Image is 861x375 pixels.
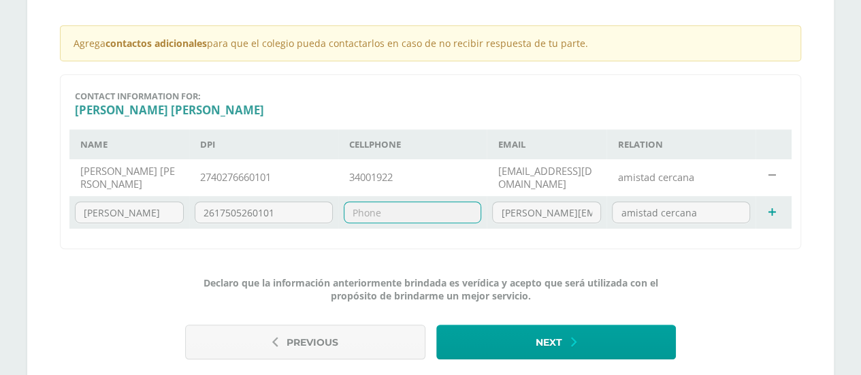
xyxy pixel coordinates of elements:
td: [PERSON_NAME] [PERSON_NAME] [69,159,189,196]
td: [EMAIL_ADDRESS][DOMAIN_NAME] [487,159,606,196]
th: Email [487,129,606,159]
th: Cellphone [338,129,487,159]
span: Previous [287,326,338,359]
th: Name [69,129,189,159]
td: 34001922 [338,159,487,196]
input: Email [493,202,600,223]
th: DPI [189,129,338,159]
input: Personal document number [195,202,332,223]
strong: contactos adicionales [105,37,207,50]
span: Next [536,326,562,359]
input: Phone [344,202,481,223]
input: Relationship [613,202,749,223]
h3: [PERSON_NAME] [PERSON_NAME] [75,102,786,118]
span: Contact information for: [75,90,201,102]
button: Next [436,325,676,359]
input: Name [76,202,183,223]
span: Agrega para que el colegio pueda contactarlos en caso de no recibir respuesta de tu parte. [74,37,588,50]
th: Relation [606,129,756,159]
span: Declaro que la información anteriormente brindada es verídica y acepto que será utilizada con el ... [185,276,676,302]
button: Previous [185,325,425,359]
td: amistad cercana [606,159,756,196]
td: 2740276660101 [189,159,338,196]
